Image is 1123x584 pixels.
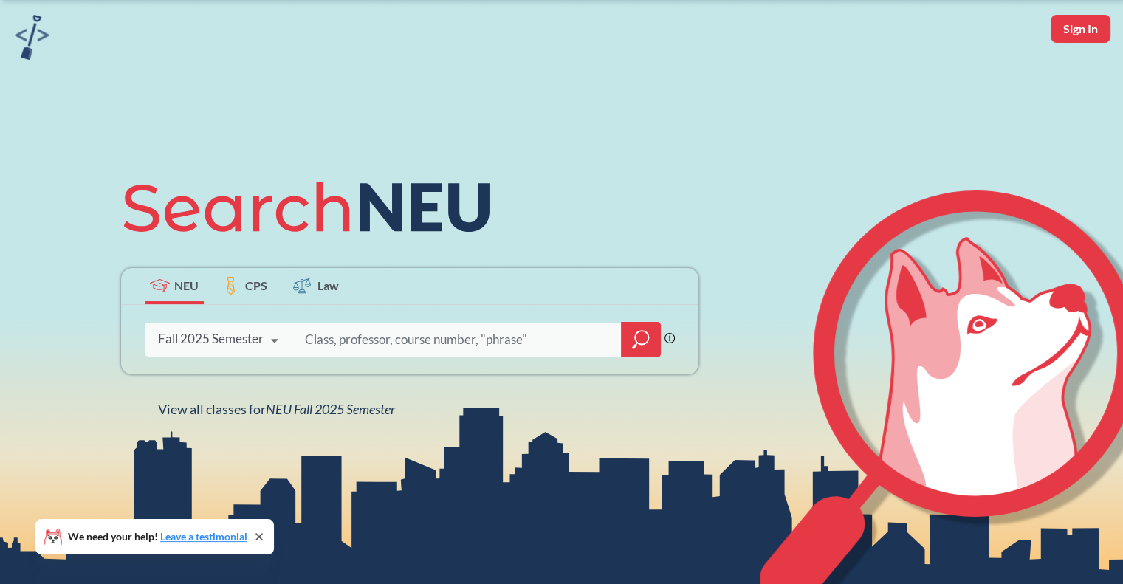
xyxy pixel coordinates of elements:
a: Leave a testimonial [160,530,247,543]
span: View all classes for [158,401,395,417]
input: Class, professor, course number, "phrase" [303,324,611,355]
svg: magnifying glass [632,329,650,350]
span: NEU Fall 2025 Semester [266,401,395,417]
div: magnifying glass [621,322,661,357]
span: Law [317,277,339,294]
a: sandbox logo [15,15,49,64]
span: CPS [245,277,267,294]
div: Fall 2025 Semester [158,331,264,347]
img: sandbox logo [15,15,49,60]
button: Sign In [1051,15,1110,43]
span: NEU [174,277,199,294]
span: We need your help! [68,532,247,542]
